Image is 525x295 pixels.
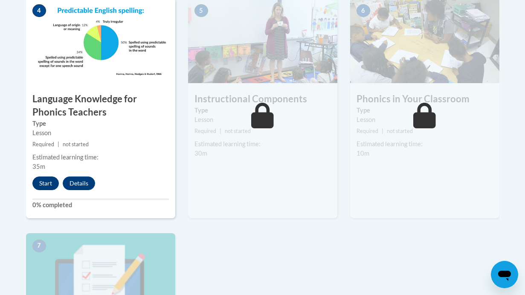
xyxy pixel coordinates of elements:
span: not started [63,141,89,147]
span: Required [32,141,54,147]
span: Required [194,128,216,134]
iframe: Button to launch messaging window [491,261,518,288]
div: Estimated learning time: [357,139,493,149]
label: Type [194,106,331,115]
span: 5 [194,4,208,17]
span: Required [357,128,378,134]
label: 0% completed [32,200,169,210]
label: Type [32,119,169,128]
span: 4 [32,4,46,17]
span: not started [225,128,251,134]
span: | [58,141,59,147]
h3: Language Knowledge for Phonics Teachers [26,93,175,119]
span: 35m [32,163,45,170]
h3: Instructional Components [188,93,337,106]
span: | [220,128,221,134]
span: 10m [357,150,369,157]
span: not started [387,128,413,134]
span: 6 [357,4,370,17]
button: Details [63,176,95,190]
div: Estimated learning time: [32,153,169,162]
span: 30m [194,150,207,157]
div: Lesson [194,115,331,124]
div: Lesson [357,115,493,124]
button: Start [32,176,59,190]
div: Lesson [32,128,169,138]
span: 7 [32,240,46,252]
div: Estimated learning time: [194,139,331,149]
span: | [382,128,383,134]
label: Type [357,106,493,115]
h3: Phonics in Your Classroom [350,93,499,106]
